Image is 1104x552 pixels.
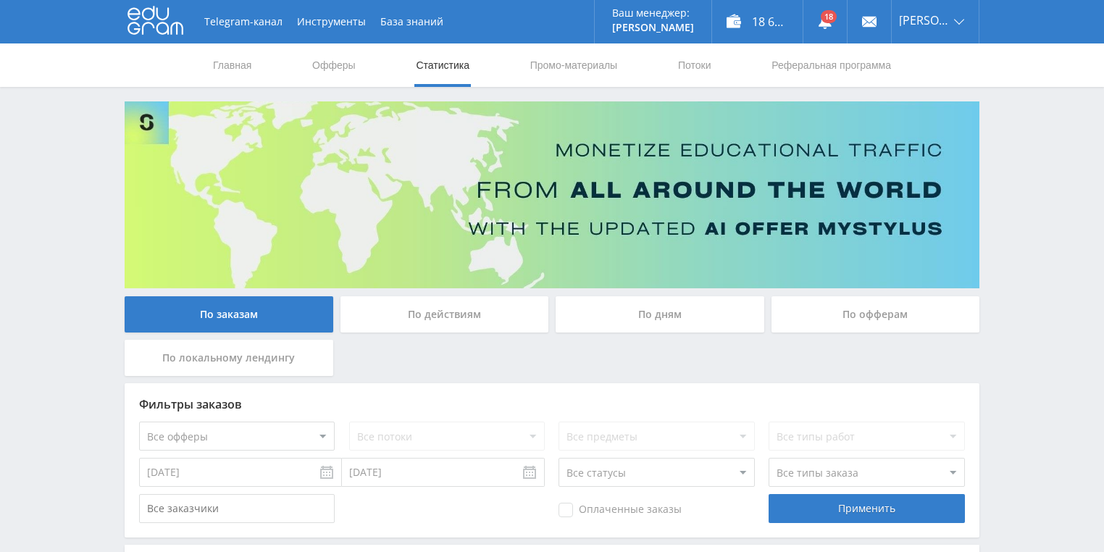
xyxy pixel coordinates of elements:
[414,43,471,87] a: Статистика
[770,43,892,87] a: Реферальная программа
[899,14,950,26] span: [PERSON_NAME]
[212,43,253,87] a: Главная
[769,494,964,523] div: Применить
[559,503,682,517] span: Оплаченные заказы
[612,22,694,33] p: [PERSON_NAME]
[556,296,764,333] div: По дням
[771,296,980,333] div: По офферам
[139,398,965,411] div: Фильтры заказов
[125,340,333,376] div: По локальному лендингу
[139,494,335,523] input: Все заказчики
[125,101,979,288] img: Banner
[125,296,333,333] div: По заказам
[311,43,357,87] a: Офферы
[677,43,713,87] a: Потоки
[529,43,619,87] a: Промо-материалы
[340,296,549,333] div: По действиям
[612,7,694,19] p: Ваш менеджер:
